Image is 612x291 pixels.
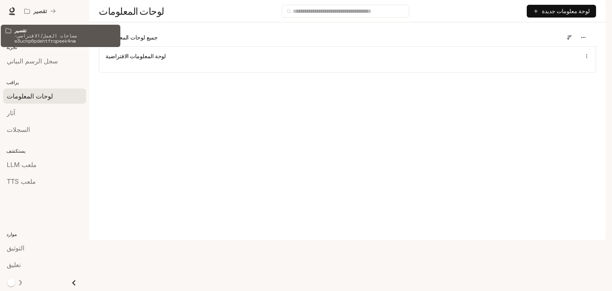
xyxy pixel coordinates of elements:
[99,5,164,17] font: لوحات المعلومات
[106,52,166,60] a: لوحة المعلومات الافتراضية
[33,8,47,14] font: تقصير
[14,32,77,44] font: مساحات العمل/الافتراضي-e3uchp6pdehtfrqpeek4nw
[106,53,166,59] font: لوحة المعلومات الافتراضية
[527,5,596,18] button: لوحة معلومات جديدة
[542,8,590,14] font: لوحة معلومات جديدة
[105,34,158,41] font: جميع لوحات المعلومات
[14,28,26,33] font: تقصير
[21,3,59,19] button: جميع مساحات العمل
